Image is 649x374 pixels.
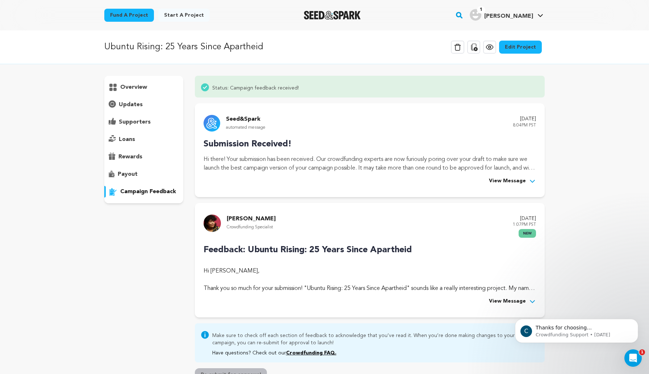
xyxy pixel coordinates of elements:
[513,115,536,124] p: [DATE]
[499,41,542,54] a: Edit Project
[304,11,361,20] a: Seed&Spark Homepage
[226,115,265,124] p: Seed&Spark
[489,177,526,186] span: View Message
[212,331,539,346] p: Make sure to check off each section of feedback to acknowledge that you’ve read it. When you’re d...
[104,186,183,198] button: campaign feedback
[639,349,645,355] span: 1
[484,13,533,19] span: [PERSON_NAME]
[204,244,536,257] p: Feedback: Ubuntu Rising: 25 Years Since Apartheid
[227,223,276,232] p: Crowdfunding Specialist
[477,6,485,13] span: 1
[212,83,299,92] span: Status: Campaign feedback received!
[468,8,545,21] a: Jamal's Profile
[104,9,154,22] a: Fund a project
[204,138,536,151] p: Submission Received!
[118,153,142,161] p: rewards
[489,297,536,306] button: View Message
[513,215,536,223] p: [DATE]
[470,9,533,21] div: Jamal's Profile
[120,187,176,196] p: campaign feedback
[227,215,276,223] p: [PERSON_NAME]
[119,118,151,126] p: supporters
[226,124,265,132] p: automated message
[104,41,263,54] p: Ubuntu Rising: 25 Years Since Apartheid
[118,170,138,179] p: payout
[119,135,135,144] p: loans
[470,9,481,21] img: user.png
[212,349,539,357] p: Have questions? Check out our
[513,121,536,130] p: 8:04PM PST
[104,134,183,145] button: loans
[104,116,183,128] button: supporters
[120,83,147,92] p: overview
[513,221,536,229] p: 1:07PM PST
[104,151,183,163] button: rewards
[158,9,210,22] a: Start a project
[519,229,536,238] span: new
[104,82,183,93] button: overview
[204,155,536,173] p: Hi there! Your submission has been received. Our crowdfunding experts are now furiously poring ov...
[489,297,526,306] span: View Message
[204,267,536,293] div: Hi [PERSON_NAME], Thank you so much for your submission! "Ubuntu Rising: 25 Years Since Apartheid...
[489,177,536,186] button: View Message
[119,100,143,109] p: updates
[304,11,361,20] img: Seed&Spark Logo Dark Mode
[286,350,336,356] a: Crowdfunding FAQ.
[468,8,545,23] span: Jamal's Profile
[104,99,183,111] button: updates
[504,304,649,354] iframe: Intercom notifications message
[204,215,221,232] img: 9732bf93d350c959.jpg
[624,349,642,367] iframe: Intercom live chat
[104,169,183,180] button: payout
